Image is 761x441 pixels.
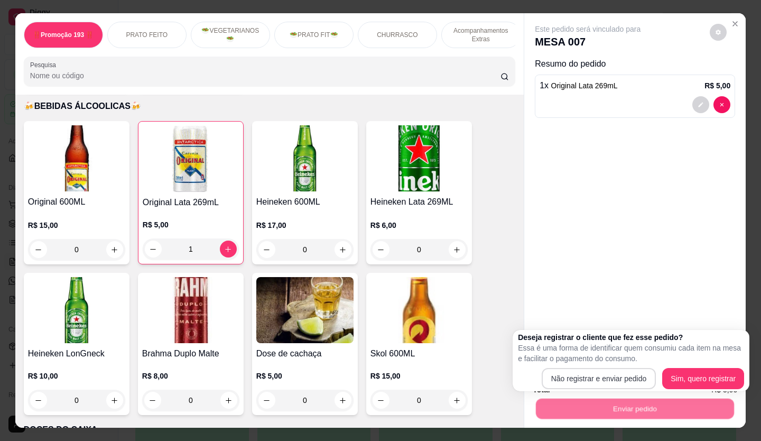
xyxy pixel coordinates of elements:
p: Essa é uma forma de identificar quem consumiu cada item na mesa e facilitar o pagamento do consumo. [518,343,744,364]
button: increase-product-quantity [335,392,351,409]
h2: Deseja registrar o cliente que fez esse pedido? [518,332,744,343]
p: PRATO FEITO [126,31,168,39]
button: increase-product-quantity [106,392,123,409]
p: Este pedido será vinculado para [535,24,641,34]
h4: Skol 600ML [370,347,468,360]
button: Close [727,15,744,32]
img: product-image [28,125,125,191]
h4: Heineken 600ML [256,196,354,208]
p: 🍻BEBIDAS ÁLCOOLICAS🍻 [24,100,515,113]
p: ‼️Promoção 193 ‼️ [33,31,94,39]
p: R$ 8,00 [142,371,239,381]
p: 🥗VEGETARIANOS🥗 [200,26,261,43]
button: decrease-product-quantity [258,241,275,258]
input: Pesquisa [30,70,501,81]
p: R$ 17,00 [256,220,354,231]
p: R$ 5,00 [256,371,354,381]
button: increase-product-quantity [449,392,466,409]
p: MESA 007 [535,34,641,49]
h4: Dose de cachaça [256,347,354,360]
p: Acompanhamentos Extras [450,26,512,43]
button: decrease-product-quantity [373,392,389,409]
p: R$ 6,00 [370,220,468,231]
button: increase-product-quantity [335,241,351,258]
button: increase-product-quantity [220,241,237,258]
p: DOCES DO CAIXA [24,424,515,436]
img: product-image [256,125,354,191]
p: 🥗PRATO FIT🥗 [290,31,338,39]
button: decrease-product-quantity [710,24,727,41]
label: Pesquisa [30,60,60,69]
button: decrease-product-quantity [692,96,709,113]
span: Original Lata 269mL [551,81,618,90]
button: decrease-product-quantity [30,241,47,258]
p: CHURRASCO [377,31,417,39]
h4: Heineken LonGneck [28,347,125,360]
button: decrease-product-quantity [713,96,730,113]
button: increase-product-quantity [449,241,466,258]
img: product-image [370,277,468,343]
button: decrease-product-quantity [258,392,275,409]
button: increase-product-quantity [220,392,237,409]
p: R$ 5,00 [143,219,239,230]
img: product-image [256,277,354,343]
img: product-image [370,125,468,191]
p: R$ 5,00 [704,80,730,91]
h4: Original 600ML [28,196,125,208]
h4: Brahma Duplo Malte [142,347,239,360]
img: product-image [142,277,239,343]
h4: Original Lata 269mL [143,196,239,209]
p: Resumo do pedido [535,58,735,70]
p: 1 x [540,79,617,92]
button: decrease-product-quantity [144,392,161,409]
p: R$ 10,00 [28,371,125,381]
button: decrease-product-quantity [373,241,389,258]
button: increase-product-quantity [106,241,123,258]
button: Sim, quero registrar [662,368,744,389]
p: R$ 15,00 [370,371,468,381]
strong: Total [533,385,550,394]
h4: Heineken Lata 269ML [370,196,468,208]
p: R$ 15,00 [28,220,125,231]
button: Enviar pedido [536,399,734,419]
button: decrease-product-quantity [145,241,162,258]
img: product-image [28,277,125,343]
button: decrease-product-quantity [30,392,47,409]
button: Não registrar e enviar pedido [542,368,656,389]
img: product-image [143,126,239,192]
